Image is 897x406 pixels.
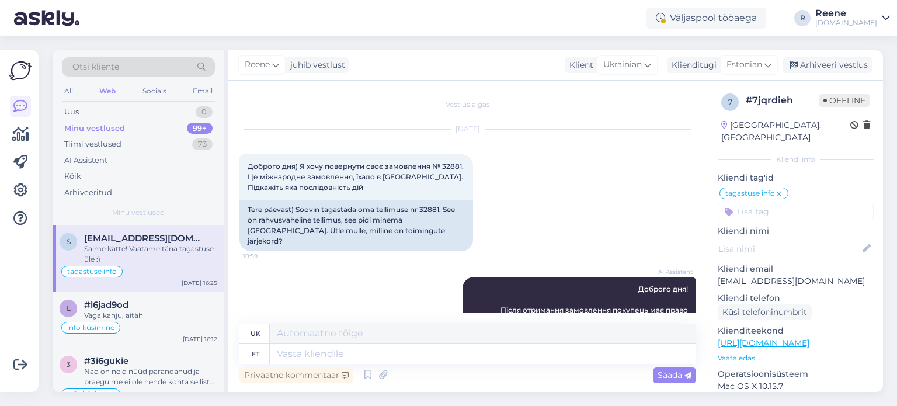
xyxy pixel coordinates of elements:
div: # 7jqrdieh [746,93,819,107]
img: Askly Logo [9,60,32,82]
div: R [794,10,811,26]
p: Operatsioonisüsteem [718,368,874,380]
div: Vestlus algas [239,99,696,110]
div: Minu vestlused [64,123,125,134]
span: Offline [819,94,870,107]
a: [URL][DOMAIN_NAME] [718,338,809,348]
span: Saada [658,370,691,380]
div: [DATE] 16:12 [183,335,217,343]
div: All [62,84,75,99]
div: Nad on neid nüüd parandanud ja praegu me ei ole nende kohta sellist tagasisidet enam saanud. Lood... [84,366,217,387]
span: info küsimine [67,391,114,398]
div: Väljaspool tööaega [646,8,766,29]
span: Otsi kliente [72,61,119,73]
span: sunshine.jfy@gmail.com [84,233,206,244]
span: 7 [728,98,732,106]
span: #l6jad9od [84,300,128,310]
div: [DATE] 16:25 [182,279,217,287]
div: Saime kätte! Vaatame täna tagastuse üle :) [84,244,217,265]
div: Arhiveeritud [64,187,112,199]
div: Tiimi vestlused [64,138,121,150]
span: s [67,237,71,246]
span: 3 [67,360,71,369]
a: Reene[DOMAIN_NAME] [815,9,890,27]
span: tagastuse info [725,190,775,197]
span: Reene [245,58,270,71]
div: Kõik [64,171,81,182]
span: info küsimine [67,324,114,331]
div: Väga kahju, aitäh [84,310,217,321]
p: Kliendi telefon [718,292,874,304]
span: #3i6gukie [84,356,128,366]
input: Lisa tag [718,203,874,220]
p: Kliendi tag'id [718,172,874,184]
span: Minu vestlused [112,207,165,218]
div: 0 [196,106,213,118]
p: Kliendi email [718,263,874,275]
p: Kliendi nimi [718,225,874,237]
div: 99+ [187,123,213,134]
span: tagastuse info [67,268,117,275]
p: Mac OS X 10.15.7 [718,380,874,393]
div: Klient [565,59,593,71]
span: AI Assistent [649,268,693,276]
div: [GEOGRAPHIC_DATA], [GEOGRAPHIC_DATA] [721,119,850,144]
div: juhib vestlust [286,59,345,71]
div: [DOMAIN_NAME] [815,18,877,27]
div: Privaatne kommentaar [239,367,353,383]
span: Ukrainian [603,58,642,71]
p: Klienditeekond [718,325,874,337]
div: Arhiveeri vestlus [783,57,872,73]
div: Socials [140,84,169,99]
div: Email [190,84,215,99]
div: Reene [815,9,877,18]
div: uk [251,324,260,343]
div: 73 [192,138,213,150]
div: Klienditugi [667,59,717,71]
input: Lisa nimi [718,242,860,255]
span: Доброго дня) Я хочу повернути своє замовлення № 32881. Це міжнародне замовлення, їхало в [GEOGRAP... [248,162,465,192]
span: 10:59 [243,252,287,261]
div: Tere päevast) Soovin tagastada oma tellimuse nr 32881. See on rahvusvaheline tellimus, see pidi m... [239,200,473,251]
div: Küsi telefoninumbrit [718,304,812,320]
div: Web [97,84,118,99]
p: Vaata edasi ... [718,353,874,363]
div: Kliendi info [718,154,874,165]
span: Estonian [726,58,762,71]
div: Uus [64,106,79,118]
div: [DATE] [239,124,696,134]
p: [EMAIL_ADDRESS][DOMAIN_NAME] [718,275,874,287]
div: AI Assistent [64,155,107,166]
span: l [67,304,71,313]
div: et [252,344,259,364]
